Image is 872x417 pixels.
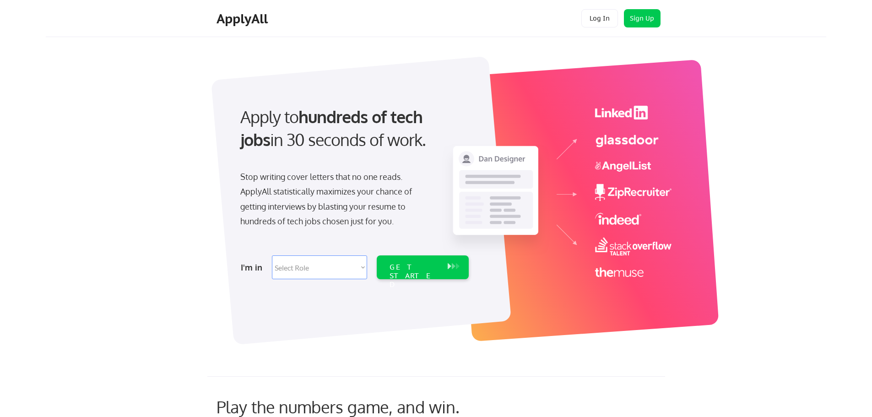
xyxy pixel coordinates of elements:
[240,106,427,150] strong: hundreds of tech jobs
[217,11,271,27] div: ApplyAll
[217,397,500,417] div: Play the numbers game, and win.
[240,169,428,229] div: Stop writing cover letters that no one reads. ApplyAll statistically maximizes your chance of get...
[241,260,266,275] div: I'm in
[390,263,439,289] div: GET STARTED
[581,9,618,27] button: Log In
[240,105,465,152] div: Apply to in 30 seconds of work.
[624,9,661,27] button: Sign Up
